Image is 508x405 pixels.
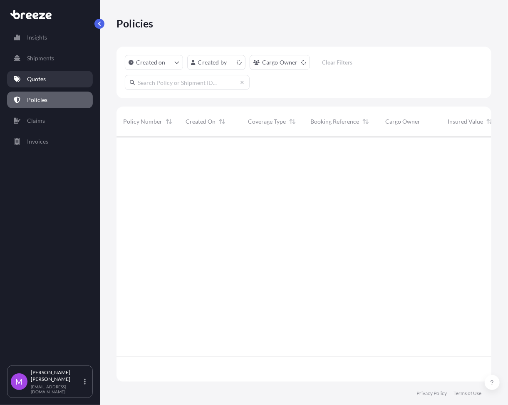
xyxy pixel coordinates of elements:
[385,117,420,126] span: Cargo Owner
[262,58,298,67] p: Cargo Owner
[7,29,93,46] a: Insights
[322,58,352,67] p: Clear Filters
[27,117,45,125] p: Claims
[27,96,47,104] p: Policies
[27,54,54,62] p: Shipments
[125,55,183,70] button: createdOn Filter options
[136,58,166,67] p: Created on
[27,137,48,146] p: Invoices
[448,117,483,126] span: Insured Value
[7,71,93,87] a: Quotes
[7,92,93,108] a: Policies
[31,369,82,383] p: [PERSON_NAME] [PERSON_NAME]
[485,117,495,127] button: Sort
[217,117,227,127] button: Sort
[310,117,359,126] span: Booking Reference
[125,75,250,90] input: Search Policy or Shipment ID...
[116,17,154,30] p: Policies
[250,55,310,70] button: cargoOwner Filter options
[198,58,227,67] p: Created by
[187,55,245,70] button: createdBy Filter options
[361,117,371,127] button: Sort
[27,75,46,83] p: Quotes
[314,56,361,69] button: Clear Filters
[186,117,216,126] span: Created On
[453,390,481,397] a: Terms of Use
[287,117,297,127] button: Sort
[123,117,162,126] span: Policy Number
[31,384,82,394] p: [EMAIL_ADDRESS][DOMAIN_NAME]
[7,112,93,129] a: Claims
[27,33,47,42] p: Insights
[7,133,93,150] a: Invoices
[164,117,174,127] button: Sort
[16,378,23,386] span: M
[248,117,286,126] span: Coverage Type
[7,50,93,67] a: Shipments
[416,390,447,397] a: Privacy Policy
